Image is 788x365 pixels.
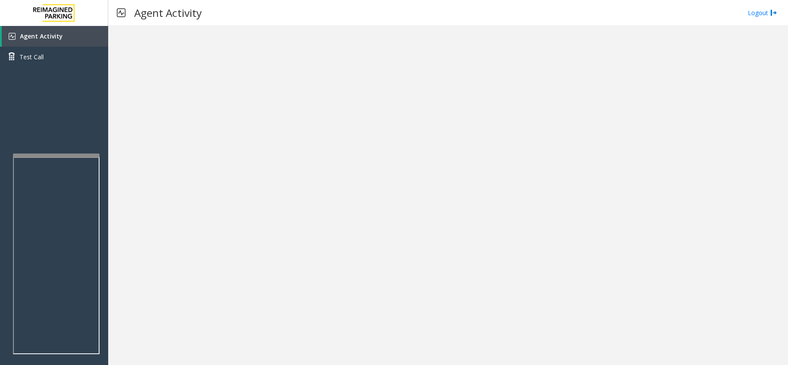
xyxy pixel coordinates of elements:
span: Test Call [19,52,44,61]
img: pageIcon [117,2,125,23]
img: 'icon' [9,33,16,40]
img: logout [770,8,777,17]
a: Logout [748,8,777,17]
h3: Agent Activity [130,2,206,23]
a: Agent Activity [2,26,108,47]
span: Agent Activity [20,32,63,40]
